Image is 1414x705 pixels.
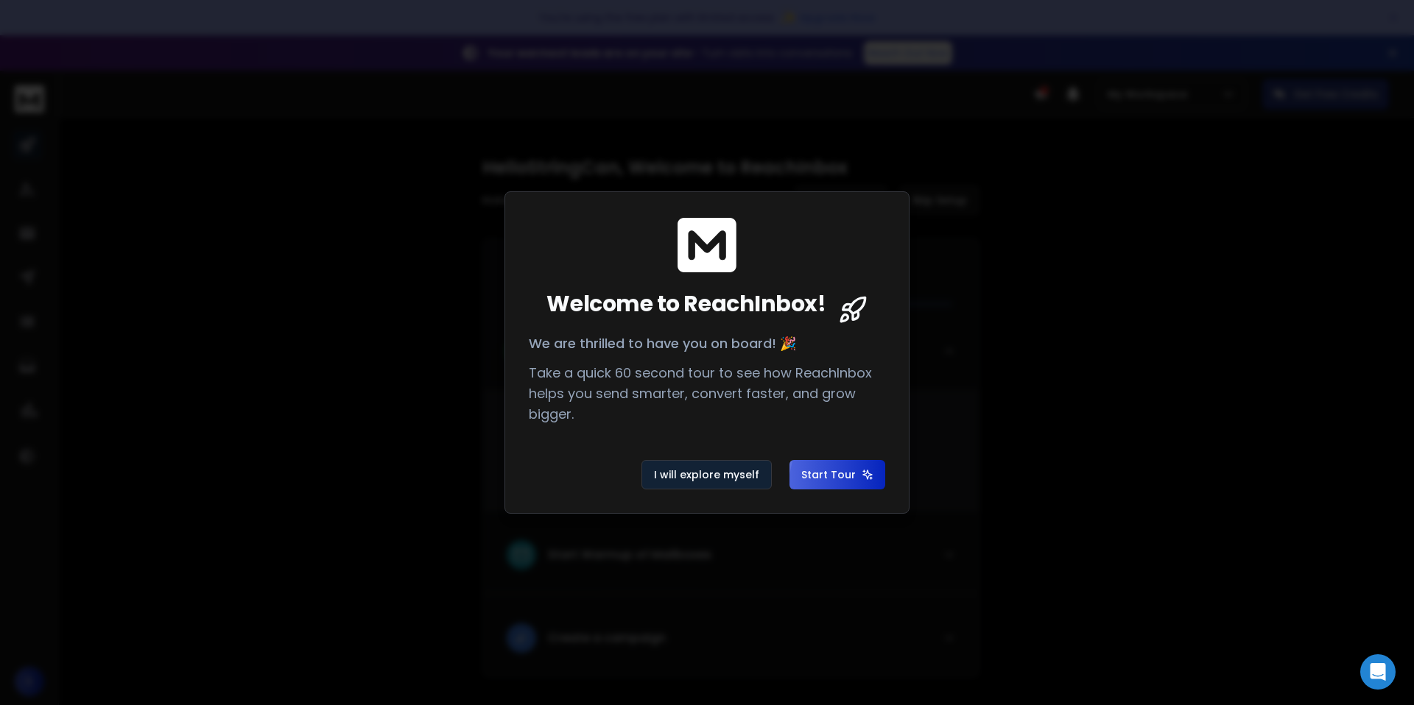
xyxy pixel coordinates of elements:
div: Open Intercom Messenger [1360,654,1396,690]
p: Take a quick 60 second tour to see how ReachInbox helps you send smarter, convert faster, and gro... [529,363,885,425]
p: We are thrilled to have you on board! 🎉 [529,333,885,354]
button: I will explore myself [641,460,772,489]
span: Welcome to ReachInbox! [546,291,826,317]
span: Start Tour [801,467,873,482]
button: Start Tour [789,460,885,489]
